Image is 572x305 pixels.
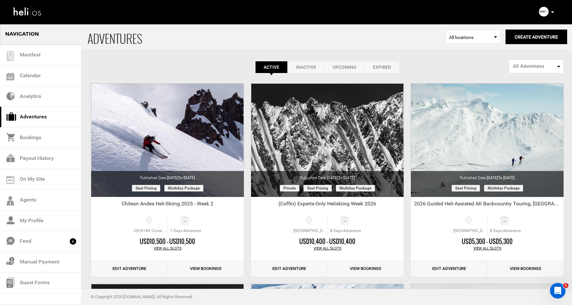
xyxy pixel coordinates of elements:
[255,61,288,73] a: Active
[251,171,404,181] div: Published Date:
[487,176,515,180] span: [DATE]
[452,228,487,234] span: [GEOGRAPHIC_DATA][PERSON_NAME], [GEOGRAPHIC_DATA]
[411,246,564,251] div: View All Slots
[452,185,480,191] span: Seat Pricing
[251,261,328,277] a: Edit Adventure
[178,176,195,180] span: to [DATE]
[91,261,168,277] a: Edit Adventure
[539,7,549,17] img: 2fc09df56263535bfffc428f72fcd4c8.png
[446,30,501,44] span: Select box activate
[13,4,42,21] img: heli-logo
[449,34,497,41] span: All locations
[168,228,203,234] span: 7 Days Adventure
[91,238,244,246] div: USD10,500 - USD10,500
[91,246,244,251] div: View All Slots
[338,176,355,180] span: to [DATE]
[288,61,324,73] a: Inactive
[132,185,160,191] span: Seat Pricing
[411,261,487,277] a: Edit Adventure
[563,283,568,288] span: 1
[251,246,404,251] div: View All Slots
[513,63,555,70] span: All Adventures
[328,261,404,277] a: View Bookings
[88,24,446,50] span: ADVENTURES
[251,200,404,210] div: (Coffin) Experts-Only Heliskiing Week 2026
[487,261,564,277] a: View Bookings
[70,238,76,245] span: 6
[6,196,14,206] img: agents-icon.svg
[91,200,244,210] div: Chilean Andes Heli-Skiing 2025 - Week 2
[6,73,14,80] img: calendar.svg
[251,238,404,246] div: USD10,400 - USD10,400
[364,61,399,73] a: Expired
[292,228,328,234] span: [GEOGRAPHIC_DATA][PERSON_NAME], [GEOGRAPHIC_DATA]
[411,238,564,246] div: USD5,300 - USD5,300
[327,176,355,180] span: [DATE]
[168,261,244,277] a: View Bookings
[488,228,523,234] span: 8 Days Adventure
[509,59,564,73] button: All Adventures
[304,185,332,191] span: Seat Pricing
[498,176,515,180] span: to [DATE]
[6,51,15,61] img: guest-list.svg
[6,177,14,184] img: on_my_site.svg
[506,30,567,44] button: Create Adventure
[411,171,564,181] div: Published Date:
[328,228,363,234] span: 8 Days Adventure
[132,228,168,234] span: 22H9+8X Corral de Salas, [GEOGRAPHIC_DATA], [GEOGRAPHIC_DATA]
[167,176,195,180] span: [DATE]
[164,185,203,191] span: Multiday package
[91,171,244,181] div: Published Date:
[280,185,299,191] span: Private
[411,200,564,210] div: 2026 Guided Heli-Assisted AK Backcountry Touring, [GEOGRAPHIC_DATA], [US_STATE]
[550,283,566,299] iframe: Intercom live chat
[336,185,375,191] span: Multiday package
[324,61,364,73] a: Upcoming
[484,185,523,191] span: Multiday package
